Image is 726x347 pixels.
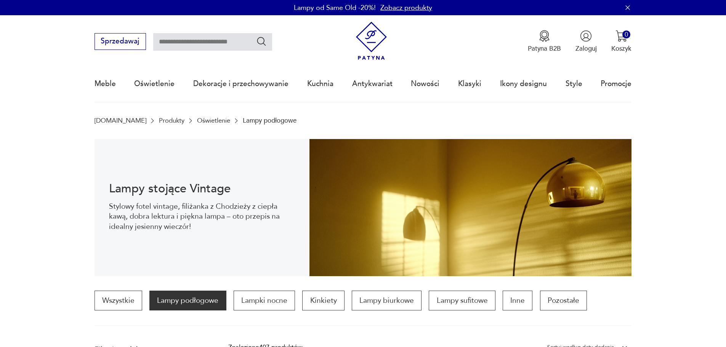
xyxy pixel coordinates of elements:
button: Patyna B2B [528,30,561,53]
a: Sprzedawaj [95,39,146,45]
a: Kinkiety [302,291,344,310]
a: Dekoracje i przechowywanie [193,66,288,101]
div: 0 [622,30,630,38]
a: Wszystkie [95,291,142,310]
a: Klasyki [458,66,481,101]
a: Style [566,66,582,101]
button: Zaloguj [575,30,597,53]
p: Stylowy fotel vintage, filiżanka z Chodzieży z ciepła kawą, dobra lektura i piękna lampa – oto pr... [109,201,295,232]
a: Pozostałe [540,291,587,310]
a: Kuchnia [307,66,333,101]
p: Lampy podłogowe [243,117,296,124]
button: Sprzedawaj [95,33,146,50]
img: Ikona medalu [538,30,550,42]
a: Lampy podłogowe [149,291,226,310]
p: Zaloguj [575,44,597,53]
a: Lampki nocne [234,291,295,310]
img: Ikonka użytkownika [580,30,592,42]
a: Oświetlenie [134,66,175,101]
button: Szukaj [256,36,267,47]
a: Oświetlenie [197,117,230,124]
a: Antykwariat [352,66,393,101]
h1: Lampy stojące Vintage [109,183,295,194]
a: Nowości [411,66,439,101]
a: Ikona medaluPatyna B2B [528,30,561,53]
a: Promocje [601,66,631,101]
a: Meble [95,66,116,101]
img: 10e6338538aad63f941a4120ddb6aaec.jpg [309,139,632,276]
p: Patyna B2B [528,44,561,53]
img: Patyna - sklep z meblami i dekoracjami vintage [352,22,391,60]
a: Zobacz produkty [380,3,432,13]
a: [DOMAIN_NAME] [95,117,146,124]
a: Ikony designu [500,66,547,101]
a: Lampy sufitowe [429,291,495,310]
button: 0Koszyk [611,30,631,53]
a: Produkty [159,117,184,124]
a: Inne [503,291,532,310]
p: Lampy od Same Old -20%! [294,3,376,13]
img: Ikona koszyka [615,30,627,42]
p: Koszyk [611,44,631,53]
a: Lampy biurkowe [352,291,421,310]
